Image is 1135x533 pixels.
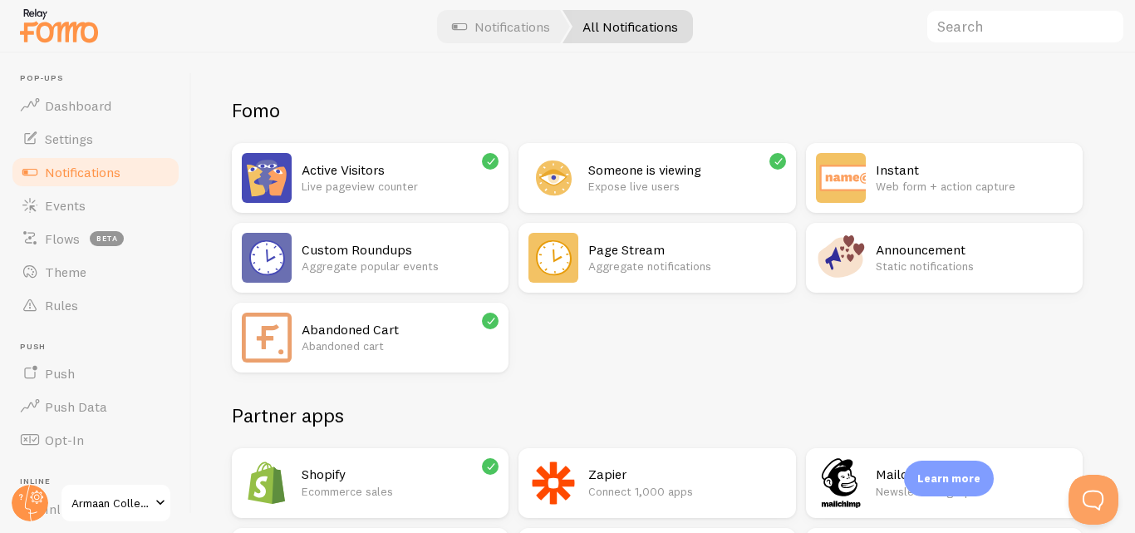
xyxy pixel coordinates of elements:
span: Notifications [45,164,120,180]
img: Shopify [242,458,292,508]
p: Aggregate popular events [302,258,499,274]
p: Abandoned cart [302,338,499,354]
img: Page Stream [528,233,578,283]
h2: Shopify [302,466,499,483]
p: Expose live users [588,178,785,195]
span: Events [45,197,86,214]
span: Push Data [45,398,107,415]
img: fomo-relay-logo-orange.svg [17,4,101,47]
h2: Fomo [232,97,1083,123]
p: Learn more [917,471,980,486]
div: Learn more [904,461,994,496]
img: Abandoned Cart [242,313,292,363]
a: Events [10,189,181,222]
a: Opt-In [10,423,181,457]
p: Connect 1,000 apps [588,483,785,500]
a: Push Data [10,390,181,423]
p: Static notifications [876,258,1073,274]
p: Aggregate notifications [588,258,785,274]
a: Theme [10,255,181,289]
iframe: Help Scout Beacon - Open [1069,475,1118,525]
p: Web form + action capture [876,178,1073,195]
a: Rules [10,289,181,322]
h2: Mailchimp [876,466,1073,483]
h2: Abandoned Cart [302,321,499,338]
span: Push [20,342,181,353]
img: Announcement [816,233,866,283]
img: Mailchimp [816,458,866,508]
span: Opt-In [45,432,84,448]
a: Armaan Collection [60,483,172,523]
a: Push [10,357,181,390]
a: Flows beta [10,222,181,255]
h2: Zapier [588,466,785,483]
span: Push [45,365,75,382]
span: Inline [20,476,181,487]
h2: Someone is viewing [588,161,785,179]
p: Ecommerce sales [302,483,499,500]
img: Someone is viewing [528,153,578,203]
span: Armaan Collection [71,493,150,513]
span: Settings [45,131,93,147]
h2: Partner apps [232,402,1083,428]
p: Newsletter signups [876,483,1073,500]
span: Pop-ups [20,73,181,84]
a: Dashboard [10,89,181,122]
img: Custom Roundups [242,233,292,283]
img: Instant [816,153,866,203]
img: Zapier [528,458,578,508]
a: Notifications [10,155,181,189]
h2: Active Visitors [302,161,499,179]
span: Theme [45,264,86,280]
h2: Instant [876,161,1073,179]
h2: Custom Roundups [302,241,499,259]
a: Settings [10,122,181,155]
span: Rules [45,297,78,313]
span: beta [90,231,124,246]
span: Dashboard [45,97,111,114]
h2: Announcement [876,241,1073,259]
h2: Page Stream [588,241,785,259]
span: Flows [45,230,80,247]
img: Active Visitors [242,153,292,203]
p: Live pageview counter [302,178,499,195]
